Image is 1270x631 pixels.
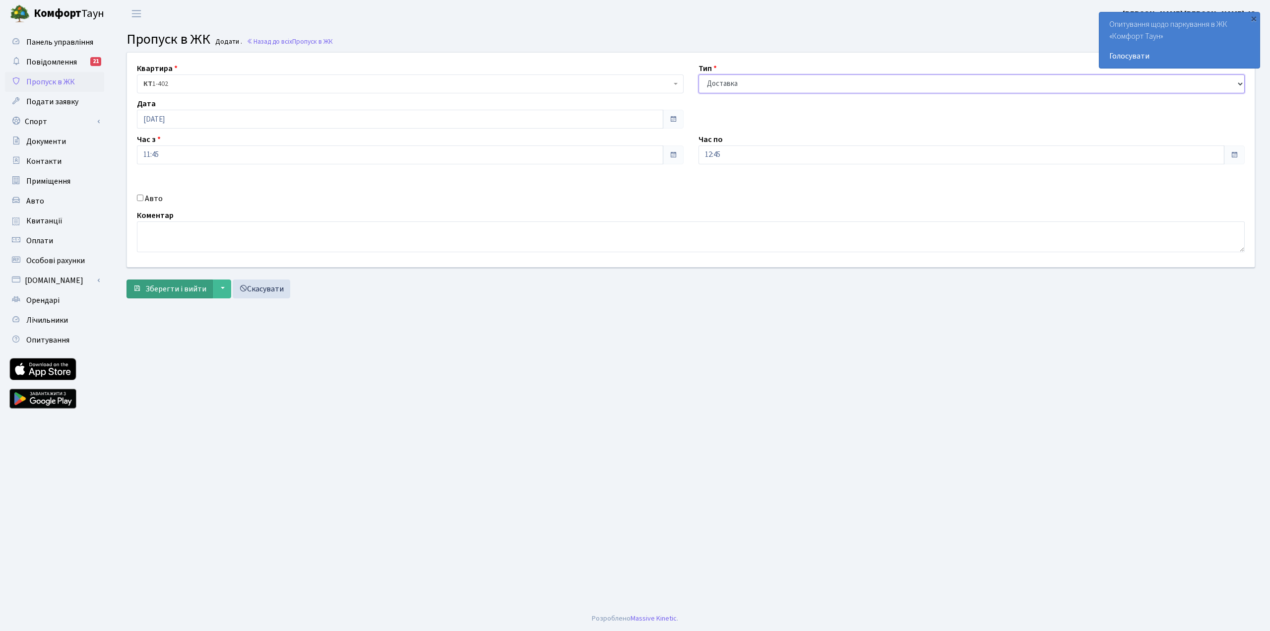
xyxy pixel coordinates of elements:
label: Коментар [137,210,174,221]
span: Таун [34,5,104,22]
span: Пропуск в ЖК [127,29,210,49]
a: Опитування [5,330,104,350]
a: Спорт [5,112,104,132]
a: Документи [5,132,104,151]
a: Особові рахунки [5,251,104,271]
a: Назад до всіхПропуск в ЖК [247,37,333,46]
span: Документи [26,136,66,147]
span: Орендарі [26,295,60,306]
span: Особові рахунки [26,255,85,266]
a: Контакти [5,151,104,171]
span: Приміщення [26,176,70,187]
img: logo.png [10,4,30,24]
a: Орендарі [5,290,104,310]
a: Повідомлення21 [5,52,104,72]
span: Квитанції [26,215,63,226]
a: Оплати [5,231,104,251]
a: Massive Kinetic [631,613,677,624]
span: Повідомлення [26,57,77,68]
span: Оплати [26,235,53,246]
label: Квартира [137,63,178,74]
a: Пропуск в ЖК [5,72,104,92]
label: Авто [145,193,163,205]
span: Авто [26,196,44,207]
b: [PERSON_NAME] [PERSON_NAME]. Ю. [1123,8,1258,19]
small: Додати . [213,38,242,46]
span: <b>КТ</b>&nbsp;&nbsp;&nbsp;&nbsp;1-402 [143,79,671,89]
span: Контакти [26,156,62,167]
span: <b>КТ</b>&nbsp;&nbsp;&nbsp;&nbsp;1-402 [137,74,684,93]
span: Пропуск в ЖК [26,76,75,87]
a: Квитанції [5,211,104,231]
label: Тип [698,63,717,74]
button: Зберегти і вийти [127,280,213,298]
span: Подати заявку [26,96,78,107]
label: Час по [698,134,723,145]
a: [DOMAIN_NAME] [5,271,104,290]
a: Голосувати [1109,50,1250,62]
span: Лічильники [26,315,68,326]
span: Панель управління [26,37,93,48]
b: КТ [143,79,152,89]
span: Зберегти і вийти [145,283,206,294]
label: Час з [137,134,161,145]
b: Комфорт [34,5,81,21]
div: 21 [90,57,101,66]
span: Опитування [26,335,69,346]
a: Подати заявку [5,92,104,112]
a: Приміщення [5,171,104,191]
a: Лічильники [5,310,104,330]
div: × [1249,13,1259,23]
a: Панель управління [5,32,104,52]
button: Переключити навігацію [124,5,149,22]
a: [PERSON_NAME] [PERSON_NAME]. Ю. [1123,8,1258,20]
a: Скасувати [233,280,290,298]
a: Авто [5,191,104,211]
div: Опитування щодо паркування в ЖК «Комфорт Таун» [1099,12,1260,68]
label: Дата [137,98,156,110]
span: Пропуск в ЖК [292,37,333,46]
div: Розроблено . [592,613,678,624]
